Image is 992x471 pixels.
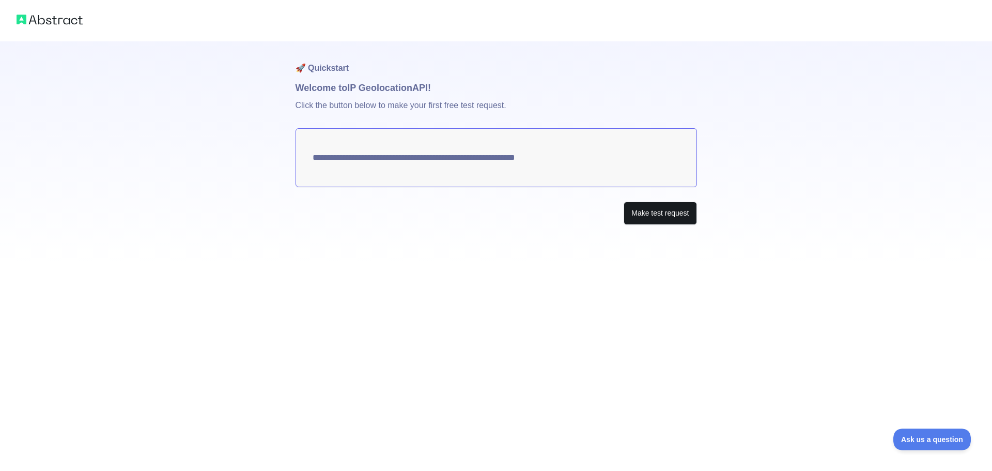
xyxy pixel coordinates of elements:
h1: Welcome to IP Geolocation API! [296,81,697,95]
h1: 🚀 Quickstart [296,41,697,81]
iframe: Toggle Customer Support [893,429,971,450]
img: Abstract logo [17,12,83,27]
p: Click the button below to make your first free test request. [296,95,697,128]
button: Make test request [624,202,696,225]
